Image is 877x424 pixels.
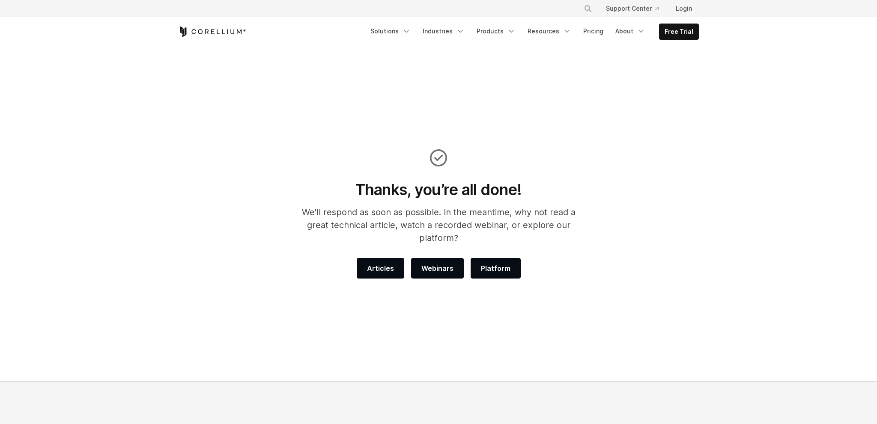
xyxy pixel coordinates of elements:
[365,24,699,40] div: Navigation Menu
[367,263,394,273] span: Articles
[421,263,453,273] span: Webinars
[418,24,470,39] a: Industries
[580,1,596,16] button: Search
[481,263,510,273] span: Platform
[365,24,416,39] a: Solutions
[659,24,698,39] a: Free Trial
[411,258,464,279] a: Webinars
[573,1,699,16] div: Navigation Menu
[178,27,246,37] a: Corellium Home
[599,1,665,16] a: Support Center
[290,206,587,244] p: We'll respond as soon as possible. In the meantime, why not read a great technical article, watch...
[357,258,404,279] a: Articles
[290,180,587,199] h1: Thanks, you’re all done!
[471,258,521,279] a: Platform
[522,24,576,39] a: Resources
[610,24,650,39] a: About
[471,24,521,39] a: Products
[578,24,609,39] a: Pricing
[669,1,699,16] a: Login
